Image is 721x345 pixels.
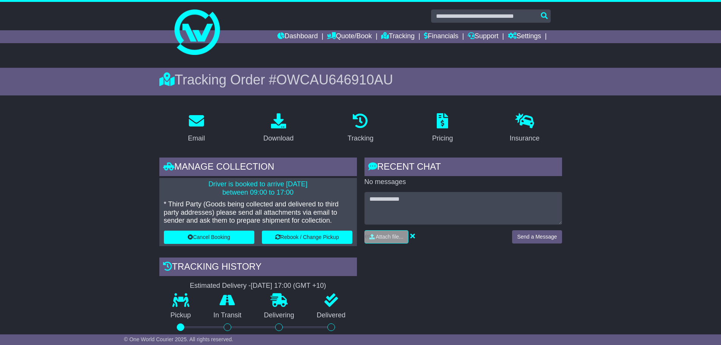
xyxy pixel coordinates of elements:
[277,30,318,43] a: Dashboard
[159,311,202,320] p: Pickup
[508,30,541,43] a: Settings
[259,111,299,146] a: Download
[381,30,414,43] a: Tracking
[276,72,393,87] span: OWCAU646910AU
[505,111,545,146] a: Insurance
[262,231,352,244] button: Rebook / Change Pickup
[188,133,205,144] div: Email
[164,180,352,197] p: Driver is booked to arrive [DATE] between 09:00 to 17:00
[159,158,357,178] div: Manage collection
[432,133,453,144] div: Pricing
[327,30,372,43] a: Quote/Book
[253,311,306,320] p: Delivering
[164,231,254,244] button: Cancel Booking
[251,282,326,290] div: [DATE] 17:00 (GMT +10)
[424,30,458,43] a: Financials
[263,133,294,144] div: Download
[512,230,562,244] button: Send a Message
[159,72,562,88] div: Tracking Order #
[159,258,357,278] div: Tracking history
[510,133,540,144] div: Insurance
[347,133,373,144] div: Tracking
[468,30,498,43] a: Support
[164,200,352,225] p: * Third Party (Goods being collected and delivered to third party addresses) please send all atta...
[305,311,357,320] p: Delivered
[159,282,357,290] div: Estimated Delivery -
[183,111,210,146] a: Email
[202,311,253,320] p: In Transit
[364,178,562,186] p: No messages
[364,158,562,178] div: RECENT CHAT
[124,336,234,342] span: © One World Courier 2025. All rights reserved.
[427,111,458,146] a: Pricing
[343,111,378,146] a: Tracking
